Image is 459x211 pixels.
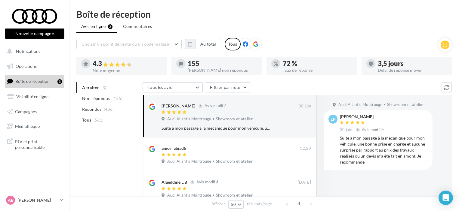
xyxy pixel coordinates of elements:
[82,41,171,47] span: Choisir un point de vente ou un code magasin
[4,120,66,133] a: Médiathèque
[225,38,241,50] div: Tous
[439,191,453,205] div: Open Intercom Messenger
[16,49,40,54] span: Notifications
[76,39,182,49] button: Choisir un point de vente ou un code magasin
[94,118,104,122] span: (561)
[93,68,162,73] div: Note moyenne
[82,106,102,112] span: Répondus
[5,29,64,39] button: Nouvelle campagne
[15,109,37,114] span: Campagnes
[298,180,311,185] span: [DATE]
[188,60,257,67] div: 155
[196,180,218,185] span: Avis modifié
[4,105,66,118] a: Campagnes
[4,135,66,153] a: PLV et print personnalisable
[123,23,152,29] span: Commentaires
[76,10,452,19] div: Boîte de réception
[93,60,162,67] div: 4.3
[185,39,221,49] button: Au total
[211,201,225,207] span: Afficher
[338,102,424,107] span: Audi Aliantis Montrouge • Showroom et atelier
[228,200,244,209] button: 50
[162,179,187,185] div: Alaeddine L.B
[205,104,226,108] span: Avis modifié
[143,82,203,92] button: Tous les avis
[188,68,257,72] div: [PERSON_NAME] non répondus
[378,60,447,67] div: 3,5 jours
[16,64,37,69] span: Opérations
[17,197,57,203] p: [PERSON_NAME]
[4,60,66,73] a: Opérations
[5,194,64,206] a: AB [PERSON_NAME]
[148,85,172,90] span: Tous les avis
[8,197,14,203] span: AB
[82,117,91,123] span: Tous
[112,96,123,101] span: (155)
[283,60,352,67] div: 72 %
[162,125,272,131] div: Suite à mon passage à la mécanique pour mon véhicule, une bonne prise en charge et aucune surpris...
[205,82,250,92] button: Filtrer par note
[294,199,304,209] span: 1
[231,202,236,207] span: 50
[4,45,63,58] button: Notifications
[104,107,114,112] span: (406)
[167,159,253,164] span: Audi Aliantis Montrouge • Showroom et atelier
[378,68,447,72] div: Délai de réponse moyen
[162,145,186,151] div: amor labiadh
[283,68,352,72] div: Taux de réponse
[340,127,352,133] span: 30 juin
[57,79,62,84] div: 3
[340,115,385,119] div: [PERSON_NAME]
[247,201,272,207] span: résultats/page
[4,90,66,103] a: Visibilité en ligne
[300,146,311,151] span: 12:50
[167,193,253,198] span: Audi Aliantis Montrouge • Showroom et atelier
[167,116,253,122] span: Audi Aliantis Montrouge • Showroom et atelier
[362,127,384,132] span: Avis modifié
[162,103,195,109] div: [PERSON_NAME]
[15,79,50,84] span: Boîte de réception
[82,95,110,101] span: Non répondus
[15,124,40,129] span: Médiathèque
[15,137,62,150] span: PLV et print personnalisable
[340,135,428,165] div: Suite à mon passage à la mécanique pour mon véhicule, une bonne prise en charge et aucune surpris...
[299,104,311,109] span: 30 juin
[331,116,336,122] span: EP
[4,75,66,88] a: Boîte de réception3
[195,39,221,49] button: Au total
[16,94,48,99] span: Visibilité en ligne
